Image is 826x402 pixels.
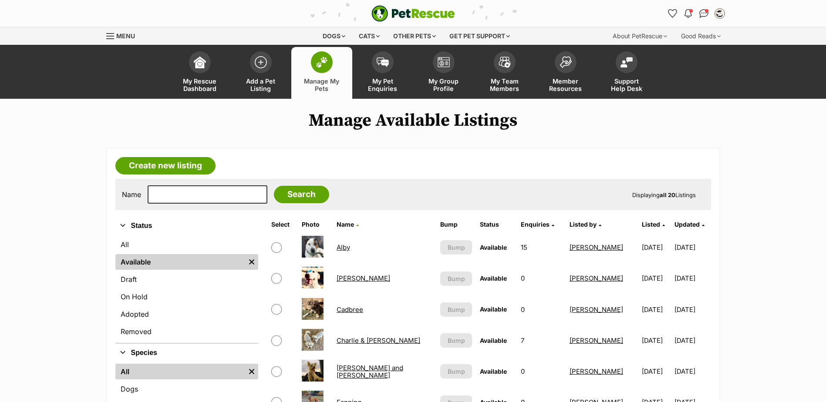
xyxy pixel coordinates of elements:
[302,77,341,92] span: Manage My Pets
[241,77,280,92] span: Add a Pet Listing
[570,243,623,251] a: [PERSON_NAME]
[699,9,708,18] img: chat-41dd97257d64d25036548639549fe6c8038ab92f7586957e7f3b1b290dea8141.svg
[255,56,267,68] img: add-pet-listing-icon-0afa8454b4691262ce3f59096e99ab1cd57d4a30225e0717b998d2c9b9846f56.svg
[440,333,472,348] button: Bump
[681,7,695,20] button: Notifications
[194,56,206,68] img: dashboard-icon-eb2f2d2d3e046f16d808141f083e7271f6b2e854fb5c12c21221c1fb7104beca.svg
[570,274,623,282] a: [PERSON_NAME]
[480,337,507,344] span: Available
[517,356,565,386] td: 0
[169,47,230,99] a: My Rescue Dashboard
[546,77,585,92] span: Member Resources
[674,263,710,293] td: [DATE]
[638,263,674,293] td: [DATE]
[697,7,711,20] a: Conversations
[122,191,141,198] label: Name
[371,5,455,22] img: logo-e224e6f780fb5917bec1dbf3a21bbac754714ae5b6737aabdf751b685950b380.svg
[666,7,727,20] ul: Account quick links
[230,47,291,99] a: Add a Pet Listing
[440,364,472,379] button: Bump
[448,274,465,283] span: Bump
[245,254,258,270] a: Remove filter
[377,57,389,67] img: pet-enquiries-icon-7e3ad2cf08bfb03b45e93fb7055b45f3efa6380592205ae92323e6603595dc1f.svg
[115,381,258,397] a: Dogs
[480,368,507,375] span: Available
[337,336,420,345] a: Charlie & [PERSON_NAME]
[674,295,710,325] td: [DATE]
[440,240,472,255] button: Bump
[642,221,665,228] a: Listed
[448,305,465,314] span: Bump
[363,77,402,92] span: My Pet Enquiries
[440,302,472,317] button: Bump
[337,243,350,251] a: Alby
[443,27,516,45] div: Get pet support
[337,364,403,379] a: [PERSON_NAME] and [PERSON_NAME]
[620,57,633,67] img: help-desk-icon-fdf02630f3aa405de69fd3d07c3f3aa587a6932b1a1747fa1d2bba05be0121f9.svg
[596,47,657,99] a: Support Help Desk
[353,27,386,45] div: Cats
[517,325,565,355] td: 7
[535,47,596,99] a: Member Resources
[116,32,135,40] span: Menu
[638,356,674,386] td: [DATE]
[521,221,550,228] span: translation missing: en.admin.listings.index.attributes.enquiries
[517,263,565,293] td: 0
[180,77,219,92] span: My Rescue Dashboard
[274,186,329,203] input: Search
[245,364,258,379] a: Remove filter
[115,324,258,339] a: Removed
[337,221,354,228] span: Name
[476,218,516,231] th: Status
[674,221,705,228] a: Updated
[268,218,297,231] th: Select
[517,232,565,262] td: 15
[317,27,351,45] div: Dogs
[413,47,474,99] a: My Group Profile
[115,157,216,174] a: Create new listing
[115,235,258,343] div: Status
[517,295,565,325] td: 0
[437,218,476,231] th: Bump
[115,306,258,322] a: Adopted
[570,221,601,228] a: Listed by
[291,47,352,99] a: Manage My Pets
[570,221,597,228] span: Listed by
[106,27,141,43] a: Menu
[570,336,623,345] a: [PERSON_NAME]
[674,356,710,386] td: [DATE]
[115,237,258,252] a: All
[352,47,413,99] a: My Pet Enquiries
[337,274,390,282] a: [PERSON_NAME]
[115,271,258,287] a: Draft
[474,47,535,99] a: My Team Members
[713,7,727,20] button: My account
[675,27,727,45] div: Good Reads
[521,221,554,228] a: Enquiries
[298,218,332,231] th: Photo
[448,336,465,345] span: Bump
[674,325,710,355] td: [DATE]
[387,27,442,45] div: Other pets
[660,191,675,198] strong: all 20
[438,57,450,67] img: group-profile-icon-3fa3cf56718a62981997c0bc7e787c4b2cf8bcc04b72c1350f741eb67cf2f40e.svg
[337,221,359,228] a: Name
[674,232,710,262] td: [DATE]
[480,305,507,313] span: Available
[674,221,700,228] span: Updated
[480,244,507,251] span: Available
[115,289,258,305] a: On Hold
[424,77,463,92] span: My Group Profile
[371,5,455,22] a: PetRescue
[560,56,572,68] img: member-resources-icon-8e73f808a243e03378d46382f2149f9095a855e16c252ad45f914b54edf8863c.svg
[638,232,674,262] td: [DATE]
[480,275,507,282] span: Available
[666,7,680,20] a: Favourites
[642,221,660,228] span: Listed
[316,57,328,68] img: manage-my-pets-icon-02211641906a0b7f246fdf0571729dbe1e7629f14944591b6c1af311fb30b64b.svg
[115,364,245,379] a: All
[440,271,472,286] button: Bump
[448,367,465,376] span: Bump
[485,77,524,92] span: My Team Members
[638,325,674,355] td: [DATE]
